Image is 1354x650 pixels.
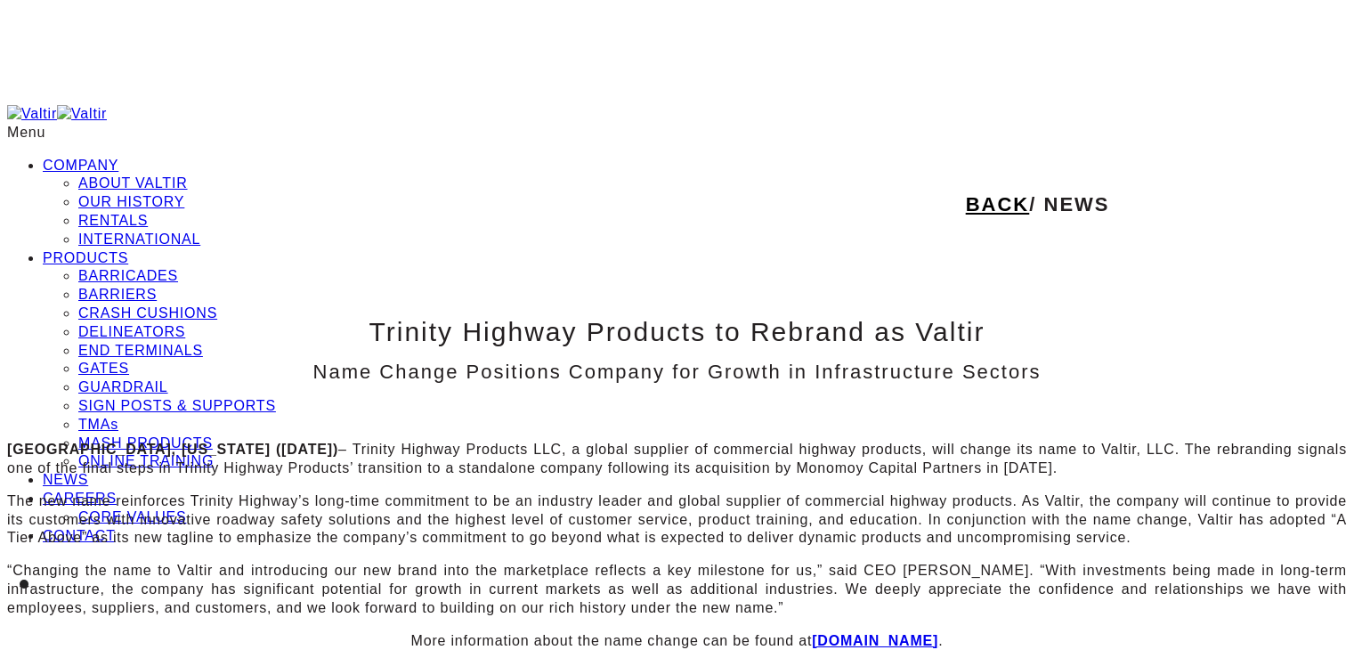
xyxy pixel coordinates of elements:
[78,343,203,358] a: END TERMINALS
[43,158,118,173] a: COMPANY
[78,398,276,413] a: SIGN POSTS & SUPPORTS
[812,633,938,648] a: [DOMAIN_NAME]
[78,305,217,321] a: CRASH CUSHIONS
[7,363,1347,382] h3: Name Change Positions Company for Growth in Infrastructure Sectors
[78,435,213,451] a: MASH PRODUCTS
[43,250,128,265] a: PRODUCTS
[78,361,129,376] a: GATES
[7,105,57,124] img: Valtir
[78,287,157,302] a: BARRIERS
[966,193,1030,215] a: BACK
[57,105,107,124] img: Valtir
[7,442,338,457] strong: [GEOGRAPHIC_DATA], [US_STATE] ([DATE])
[78,379,168,394] a: GUARDRAIL
[78,268,178,283] a: BARRICADES
[78,417,118,432] a: TMAs
[7,323,1347,342] h2: Trinity Highway Products to Rebrand as Valtir
[43,491,117,506] a: CAREERS
[43,472,88,487] a: NEWS
[7,562,1347,617] p: “Changing the name to Valtir and introducing our new brand into the marketplace reflects a key mi...
[7,441,1347,478] p: – Trinity Highway Products LLC, a global supplier of commercial highway products, will change its...
[7,124,1347,142] div: Menu
[7,492,1347,548] p: The new name reinforces Trinity Highway’s long-time commitment to be an industry leader and globa...
[966,193,1110,215] strong: / NEWS
[78,324,185,339] a: DELINEATORS
[78,232,200,247] a: INTERNATIONAL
